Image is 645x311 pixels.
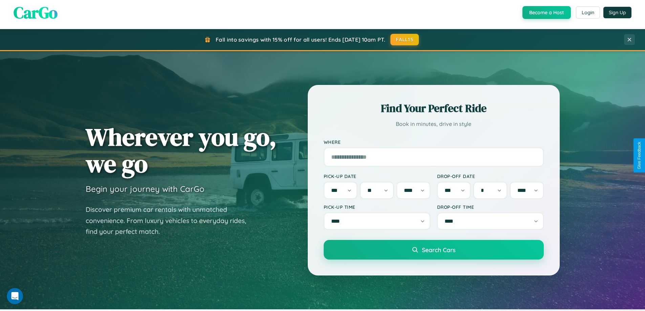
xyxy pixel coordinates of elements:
h3: Begin your journey with CarGo [86,184,205,194]
label: Pick-up Date [324,173,430,179]
label: Where [324,139,544,145]
label: Pick-up Time [324,204,430,210]
span: Search Cars [422,246,455,253]
button: Sign Up [603,7,631,18]
span: Fall into savings with 15% off for all users! Ends [DATE] 10am PT. [216,36,385,43]
span: CarGo [14,1,58,24]
p: Discover premium car rentals with unmatched convenience. From luxury vehicles to everyday rides, ... [86,204,255,237]
label: Drop-off Date [437,173,544,179]
button: Search Cars [324,240,544,260]
iframe: Intercom live chat [7,288,23,304]
button: Login [576,6,600,19]
button: Become a Host [522,6,571,19]
div: Give Feedback [637,142,642,169]
h2: Find Your Perfect Ride [324,101,544,116]
label: Drop-off Time [437,204,544,210]
button: FALL15 [390,34,419,45]
h1: Wherever you go, we go [86,124,277,177]
p: Book in minutes, drive in style [324,119,544,129]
